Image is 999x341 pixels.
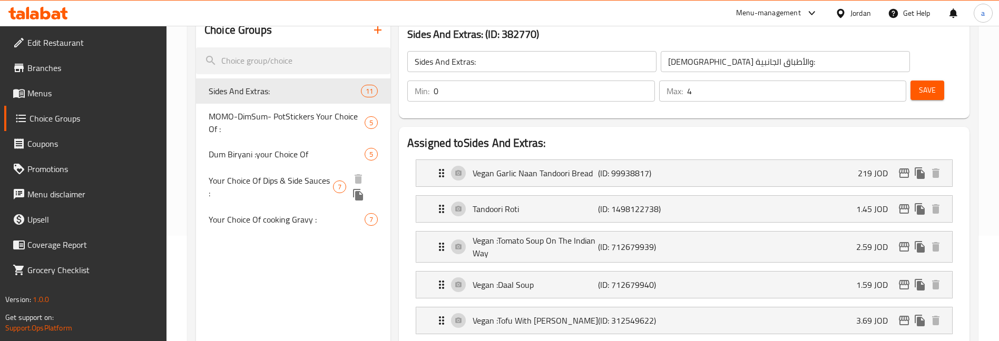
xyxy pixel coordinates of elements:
a: Grocery Checklist [4,257,167,283]
span: 7 [365,215,377,225]
button: Save [910,81,944,100]
span: 5 [365,118,377,128]
div: Expand [416,160,952,186]
div: Dum Biryani :your Choice Of5 [196,142,390,167]
div: Choices [333,180,346,193]
span: Get support on: [5,310,54,324]
button: duplicate [912,313,928,328]
div: Expand [416,232,952,262]
p: 2.59 JOD [856,240,896,253]
button: edit [896,277,912,293]
button: edit [896,313,912,328]
p: Vegan :Tofu With [PERSON_NAME] [473,314,598,327]
p: Max: [667,85,683,97]
a: Menu disclaimer [4,182,167,207]
span: Promotions [27,163,159,175]
p: 1.45 JOD [856,203,896,215]
button: delete [928,313,944,328]
button: edit [896,239,912,255]
p: 1.59 JOD [856,278,896,291]
button: delete [928,201,944,217]
a: Coupons [4,131,167,156]
span: Branches [27,62,159,74]
a: Menus [4,81,167,106]
span: Edit Restaurant [27,36,159,49]
div: Expand [416,196,952,222]
a: Coverage Report [4,232,167,257]
button: duplicate [912,201,928,217]
span: MOMO-DimSum- PotStickers Your Choice Of : [209,110,365,135]
span: Coupons [27,137,159,150]
li: Expand [407,303,961,338]
div: Choices [365,213,378,226]
p: Min: [415,85,429,97]
div: Sides And Extras:11 [196,78,390,104]
p: (ID: 712679939) [598,240,682,253]
span: 7 [334,182,346,192]
span: a [981,7,985,19]
p: Tandoori Roti [473,203,598,215]
span: Version: [5,293,31,306]
p: (ID: 312549622) [598,314,682,327]
button: duplicate [912,165,928,181]
a: Branches [4,55,167,81]
p: 219 JOD [858,167,896,179]
button: delete [928,165,944,181]
div: Expand [416,272,952,298]
span: 1.0.0 [33,293,49,306]
span: Save [919,84,936,97]
span: Sides And Extras: [209,85,361,97]
div: MOMO-DimSum- PotStickers Your Choice Of :5 [196,104,390,142]
a: Upsell [4,207,167,232]
span: Coverage Report [27,238,159,251]
button: duplicate [912,277,928,293]
div: Choices [365,116,378,129]
div: Jordan [850,7,871,19]
button: delete [928,239,944,255]
button: edit [896,165,912,181]
div: Choices [365,148,378,161]
span: Menu disclaimer [27,188,159,200]
span: 11 [361,86,377,96]
p: (ID: 99938817) [598,167,682,179]
h2: Choice Groups [204,22,272,38]
h2: Assigned to Sides And Extras: [407,135,961,151]
span: Grocery Checklist [27,264,159,276]
li: Expand [407,191,961,227]
button: duplicate [912,239,928,255]
input: search [196,47,390,74]
a: Choice Groups [4,106,167,131]
button: edit [896,201,912,217]
li: Expand [407,155,961,191]
div: Menu-management [736,7,801,19]
p: Vegan Garlic Naan Tandoori Bread [473,167,598,179]
p: (ID: 1498122738) [598,203,682,215]
div: Expand [416,307,952,334]
button: delete [928,277,944,293]
span: Choice Groups [30,112,159,125]
p: Vegan :Daal Soup [473,278,598,291]
p: 3.69 JOD [856,314,896,327]
a: Edit Restaurant [4,30,167,55]
li: Expand [407,227,961,267]
a: Support.OpsPlatform [5,321,72,335]
span: Upsell [27,213,159,226]
a: Promotions [4,156,167,182]
button: delete [350,171,366,187]
div: Your Choice Of Dips & Side Sauces :7deleteduplicate [196,167,390,207]
button: duplicate [350,187,366,203]
span: Dum Biryani :your Choice Of [209,148,365,161]
span: Menus [27,87,159,99]
li: Expand [407,267,961,303]
span: Your Choice Of Dips & Side Sauces : [209,174,333,199]
span: 5 [365,149,377,159]
p: Vegan :Tomato Soup On The Indian Way [473,234,598,259]
div: Your Choice Of cooking Gravy :7 [196,207,390,232]
span: Your Choice Of cooking Gravy : [209,213,365,226]
h3: Sides And Extras: (ID: 382770) [407,26,961,43]
p: (ID: 712679940) [598,278,682,291]
div: Choices [361,85,378,97]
